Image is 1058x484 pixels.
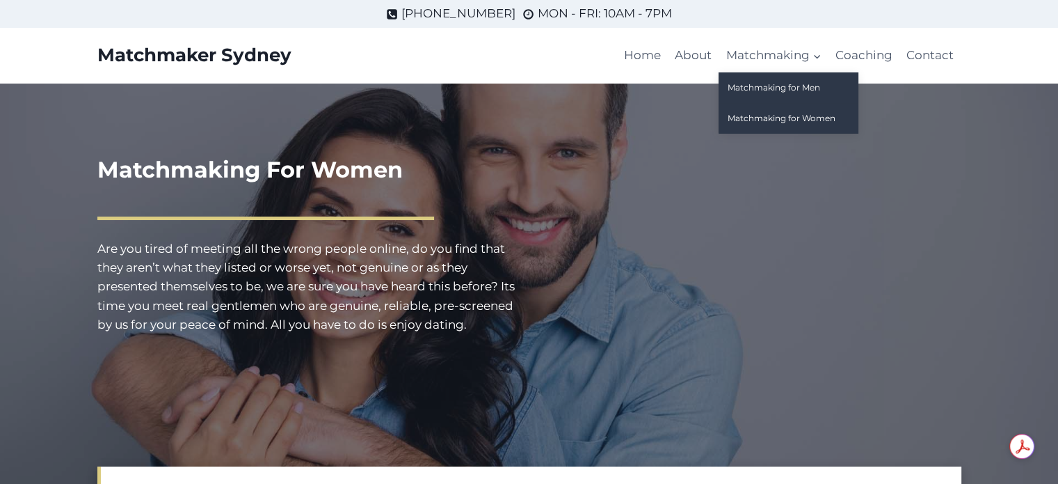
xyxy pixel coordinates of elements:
a: Home [617,39,668,72]
a: [PHONE_NUMBER] [386,4,515,23]
button: Child menu of Matchmaking [719,39,828,72]
a: Matchmaker Sydney [97,45,291,66]
span: MON - FRI: 10AM - 7PM [538,4,672,23]
a: Matchmaking for Women [719,103,858,133]
nav: Primary [617,39,961,72]
a: Matchmaking for Men [719,72,858,102]
p: Are you tired of meeting all the wrong people online, do you find that they aren’t what they list... [97,240,518,334]
a: Contact [899,39,961,72]
a: Coaching [828,39,899,72]
span: [PHONE_NUMBER] [401,4,515,23]
a: About [668,39,719,72]
h1: Matchmaking For Women [97,153,518,187]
